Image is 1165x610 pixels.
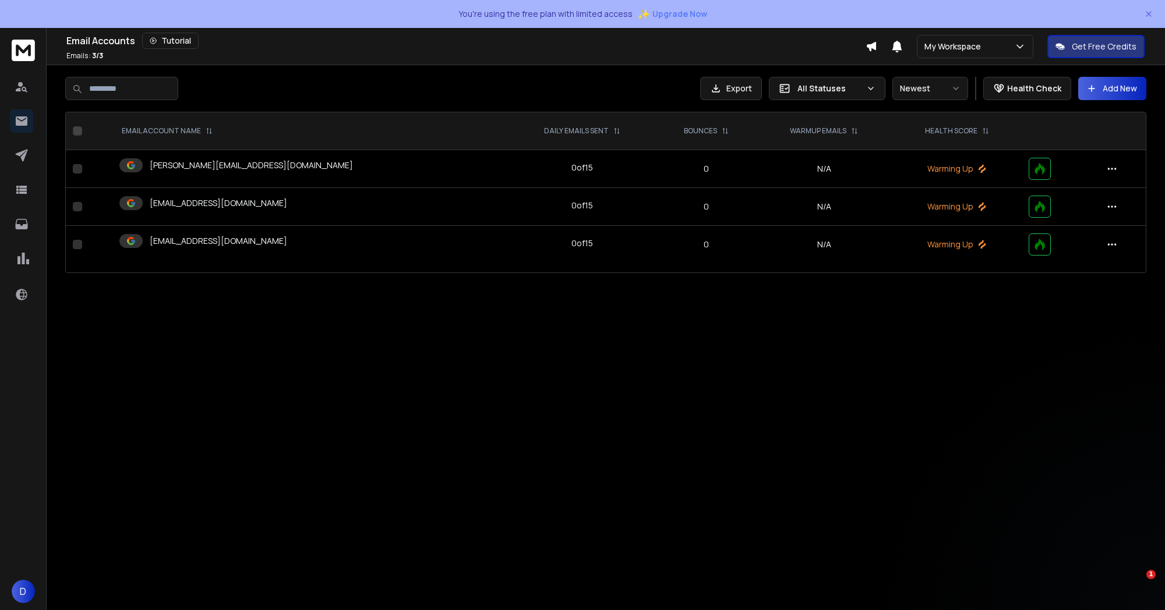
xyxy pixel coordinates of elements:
p: My Workspace [924,41,986,52]
td: N/A [756,150,892,188]
p: [EMAIL_ADDRESS][DOMAIN_NAME] [150,197,287,209]
span: ✨ [637,6,650,22]
div: EMAIL ACCOUNT NAME [122,126,213,136]
button: ✨Upgrade Now [637,2,707,26]
span: 3 / 3 [92,51,103,61]
td: N/A [756,226,892,264]
p: Health Check [1007,83,1061,94]
td: N/A [756,188,892,226]
p: Warming Up [899,201,1015,212]
button: D [12,580,35,603]
p: 0 [663,163,749,175]
div: 0 of 15 [571,200,593,211]
p: DAILY EMAILS SENT [544,126,609,136]
button: Add New [1078,77,1146,100]
div: 0 of 15 [571,237,593,249]
div: Email Accounts [66,33,866,49]
p: [EMAIL_ADDRESS][DOMAIN_NAME] [150,235,287,247]
span: 1 [1146,570,1156,579]
span: Upgrade Now [652,8,707,20]
p: [PERSON_NAME][EMAIL_ADDRESS][DOMAIN_NAME] [150,159,353,171]
p: BOUNCES [684,126,717,136]
div: 0 of 15 [571,162,593,173]
p: Emails : [66,51,103,61]
p: 0 [663,239,749,250]
p: HEALTH SCORE [925,126,977,136]
button: Export [700,77,762,100]
p: WARMUP EMAILS [790,126,846,136]
button: Tutorial [142,33,199,49]
p: All Statuses [797,83,862,94]
p: Warming Up [899,239,1015,250]
iframe: Intercom live chat [1122,570,1150,598]
p: Warming Up [899,163,1015,175]
p: You're using the free plan with limited access [458,8,633,20]
p: 0 [663,201,749,212]
button: Health Check [983,77,1071,100]
p: Get Free Credits [1072,41,1136,52]
button: Newest [892,77,968,100]
button: Get Free Credits [1047,35,1145,58]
